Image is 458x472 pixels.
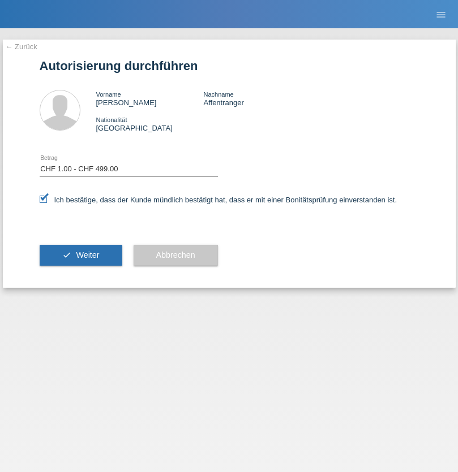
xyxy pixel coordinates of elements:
[156,250,195,259] span: Abbrechen
[76,250,99,259] span: Weiter
[96,116,127,123] span: Nationalität
[435,9,447,20] i: menu
[6,42,37,51] a: ← Zurück
[96,115,204,132] div: [GEOGRAPHIC_DATA]
[40,59,419,73] h1: Autorisierung durchführen
[134,245,218,266] button: Abbrechen
[62,250,71,259] i: check
[430,11,452,18] a: menu
[203,90,311,107] div: Affentranger
[96,90,204,107] div: [PERSON_NAME]
[96,91,121,98] span: Vorname
[40,245,122,266] button: check Weiter
[40,196,397,204] label: Ich bestätige, dass der Kunde mündlich bestätigt hat, dass er mit einer Bonitätsprüfung einversta...
[203,91,233,98] span: Nachname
